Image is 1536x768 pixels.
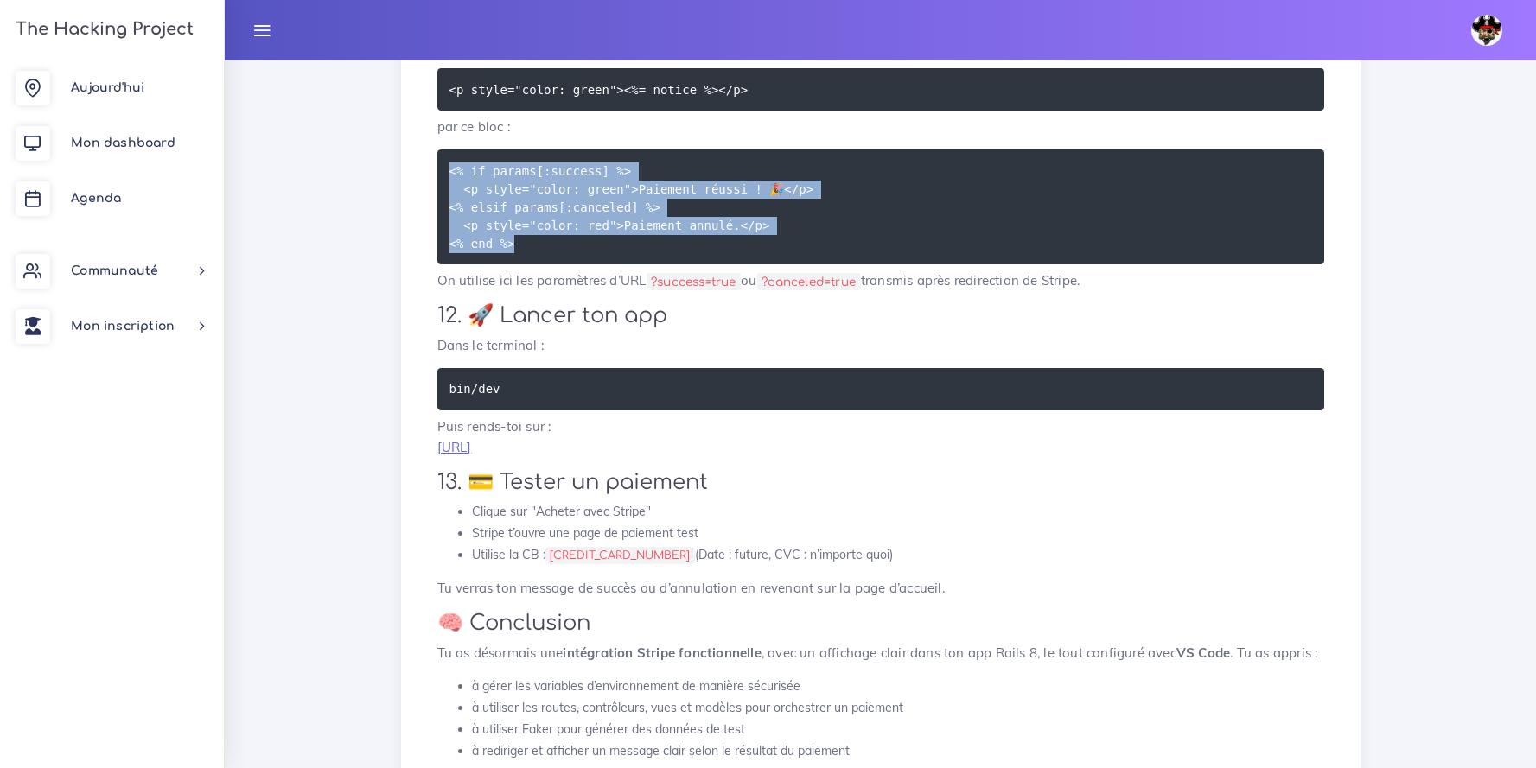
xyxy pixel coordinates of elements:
[437,270,1324,291] p: On utilise ici les paramètres d’URL ou transmis après redirection de Stripe.
[449,162,814,253] code: <% if params[:success] %> <p style="color: green">Paiement réussi ! 🎉</p> <% elsif params[:cancel...
[472,523,1324,544] li: Stripe t’ouvre une page de paiement test
[71,192,121,205] span: Agenda
[1176,644,1230,661] strong: VS Code
[437,117,1324,137] p: par ce bloc :
[437,470,1324,495] h2: 13. 💳 Tester un paiement
[472,719,1324,740] li: à utiliser Faker pour générer des données de test
[437,303,1324,328] h2: 12. 🚀 Lancer ton app
[437,335,1324,356] p: Dans le terminal :
[71,320,175,333] span: Mon inscription
[437,416,1324,458] p: Puis rends-toi sur :
[1471,15,1502,46] img: avatar
[437,439,472,455] a: [URL]
[472,697,1324,719] li: à utiliser les routes, contrôleurs, vues et modèles pour orchestrer un paiement
[437,643,1324,663] p: Tu as désormais une , avec un affichage clair dans ton app Rails 8, le tout configuré avec . Tu a...
[757,273,861,291] code: ?canceled=true
[71,136,175,149] span: Mon dashboard
[647,273,742,291] code: ?success=true
[449,80,753,99] code: <p style="color: green"><%= notice %></p>
[545,547,695,564] code: [CREDIT_CARD_NUMBER]
[472,740,1324,762] li: à rediriger et afficher un message clair selon le résultat du paiement
[449,379,506,398] code: bin/dev
[437,611,1324,636] h2: 🧠 Conclusion
[563,644,761,661] strong: intégration Stripe fonctionnelle
[472,676,1324,697] li: à gérer les variables d’environnement de manière sécurisée
[472,501,1324,523] li: Clique sur "Acheter avec Stripe"
[71,81,144,94] span: Aujourd'hui
[472,544,1324,566] li: Utilise la CB : (Date : future, CVC : n’importe quoi)
[437,578,1324,599] p: Tu verras ton message de succès ou d’annulation en revenant sur la page d’accueil.
[71,264,158,277] span: Communauté
[10,20,194,39] h3: The Hacking Project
